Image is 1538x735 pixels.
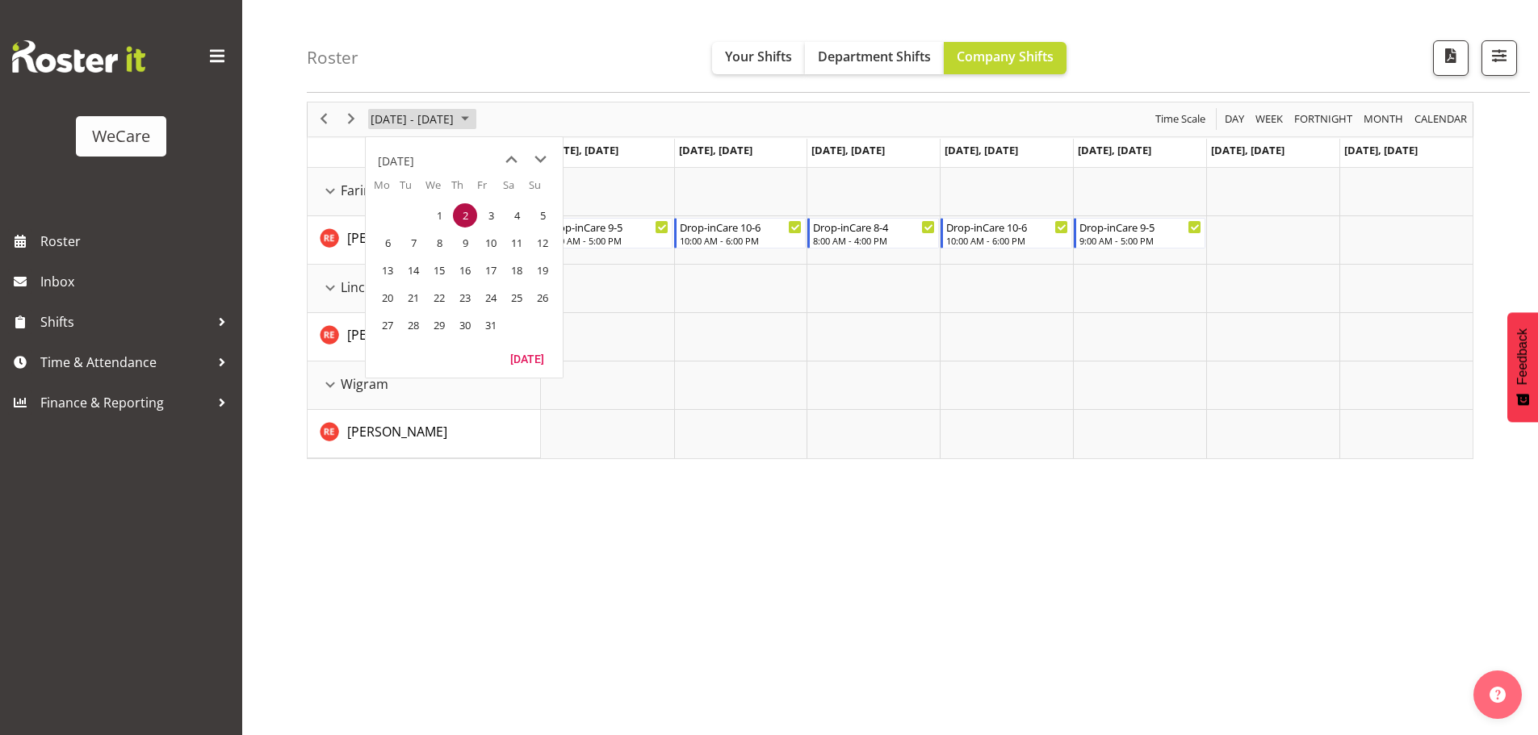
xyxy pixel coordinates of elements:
span: Feedback [1515,328,1530,385]
div: 10:00 AM - 6:00 PM [680,234,802,247]
button: Download a PDF of the roster according to the set date range. [1433,40,1469,76]
span: Tuesday, October 14, 2025 [401,258,425,282]
div: next period [337,102,365,136]
th: Su [529,177,555,202]
span: [DATE], [DATE] [1211,143,1284,157]
button: Filter Shifts [1481,40,1517,76]
span: Monday, October 6, 2025 [375,231,400,255]
span: Wednesday, October 8, 2025 [427,231,451,255]
span: Sunday, October 19, 2025 [530,258,555,282]
th: We [425,177,451,202]
button: Previous [313,109,335,129]
table: Timeline Week of October 2, 2025 [541,168,1473,458]
span: Thursday, October 2, 2025 [453,203,477,228]
button: Feedback - Show survey [1507,312,1538,422]
span: Thursday, October 30, 2025 [453,313,477,337]
div: title [378,145,414,177]
th: Sa [503,177,529,202]
span: Wednesday, October 29, 2025 [427,313,451,337]
span: Wednesday, October 15, 2025 [427,258,451,282]
th: Th [451,177,477,202]
button: Company Shifts [944,42,1067,74]
td: Faringdon resource [308,168,541,216]
td: Wigram resource [308,361,541,410]
span: Roster [40,229,234,253]
span: Thursday, October 9, 2025 [453,231,477,255]
img: Rosterit website logo [12,40,145,73]
div: Drop-inCare 10-6 [680,219,802,235]
div: 10:00 AM - 6:00 PM [946,234,1068,247]
button: Fortnight [1292,109,1356,129]
span: Fortnight [1293,109,1354,129]
button: Timeline Day [1222,109,1247,129]
span: Your Shifts [725,48,792,65]
span: [DATE], [DATE] [545,143,618,157]
button: Department Shifts [805,42,944,74]
span: Saturday, October 18, 2025 [505,258,529,282]
span: [DATE], [DATE] [945,143,1018,157]
span: Friday, October 24, 2025 [479,286,503,310]
span: Wigram [341,374,388,394]
a: [PERSON_NAME] [347,422,447,441]
img: help-xxl-2.png [1490,687,1506,703]
span: Sunday, October 5, 2025 [530,203,555,228]
td: Rachel Els resource [308,313,541,361]
span: Wednesday, October 1, 2025 [427,203,451,228]
span: Friday, October 3, 2025 [479,203,503,228]
button: next month [526,145,555,174]
button: Timeline Month [1361,109,1406,129]
td: Lincoln resource [308,265,541,313]
button: previous month [497,145,526,174]
div: previous period [310,102,337,136]
span: [DATE], [DATE] [1078,143,1151,157]
span: Inbox [40,269,234,294]
span: Company Shifts [957,48,1054,65]
div: WeCare [92,124,150,148]
div: Drop-inCare 9-5 [1079,219,1201,235]
span: Thursday, October 23, 2025 [453,286,477,310]
span: Month [1362,109,1405,129]
div: Sep 29 - Oct 05, 2025 [365,102,479,136]
td: Thursday, October 2, 2025 [451,202,477,229]
div: 9:00 AM - 5:00 PM [547,234,669,247]
h4: Roster [307,48,358,67]
span: Week [1254,109,1284,129]
th: Mo [374,177,400,202]
span: [PERSON_NAME] [347,423,447,441]
span: Friday, October 10, 2025 [479,231,503,255]
span: Monday, October 13, 2025 [375,258,400,282]
span: calendar [1413,109,1469,129]
span: [DATE], [DATE] [1344,143,1418,157]
span: [DATE] - [DATE] [369,109,455,129]
span: Finance & Reporting [40,390,210,415]
span: Wednesday, October 22, 2025 [427,286,451,310]
span: Saturday, October 11, 2025 [505,231,529,255]
button: October 2025 [368,109,476,129]
span: Lincoln [341,278,384,297]
span: Thursday, October 16, 2025 [453,258,477,282]
span: Monday, October 27, 2025 [375,313,400,337]
span: Sunday, October 12, 2025 [530,231,555,255]
div: Rachel Els"s event - Drop-inCare 9-5 Begin From Monday, September 29, 2025 at 9:00:00 AM GMT+13:0... [542,218,673,248]
div: Drop-inCare 10-6 [946,219,1068,235]
td: Rachel Els resource [308,410,541,458]
button: Time Scale [1153,109,1209,129]
div: Drop-inCare 8-4 [813,219,935,235]
button: Month [1412,109,1470,129]
span: [PERSON_NAME] [347,326,447,344]
span: Shifts [40,310,210,334]
button: Today [500,347,555,370]
div: Drop-inCare 9-5 [547,219,669,235]
div: Timeline Week of October 2, 2025 [307,102,1473,459]
a: [PERSON_NAME] [347,325,447,345]
div: 9:00 AM - 5:00 PM [1079,234,1201,247]
span: Time Scale [1154,109,1207,129]
span: Day [1223,109,1246,129]
span: Tuesday, October 28, 2025 [401,313,425,337]
button: Your Shifts [712,42,805,74]
button: Timeline Week [1253,109,1286,129]
td: Rachel Els resource [308,216,541,265]
span: Friday, October 17, 2025 [479,258,503,282]
span: Saturday, October 25, 2025 [505,286,529,310]
button: Next [341,109,362,129]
